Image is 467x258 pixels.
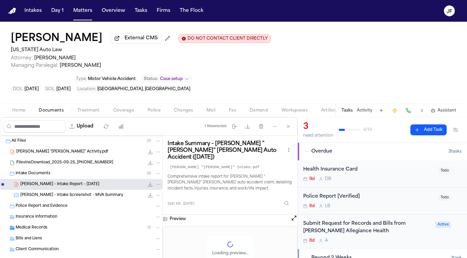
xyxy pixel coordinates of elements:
[188,36,268,41] span: DO NOT CONTACT CLIENT DIRECTLY
[148,108,160,113] span: Police
[13,87,23,91] span: DOL :
[147,181,154,188] button: Download R. Ahrens - Intake Report - 9.13.25
[11,33,102,45] button: Edit matter name
[16,160,113,166] span: FilevineDownload_2025-09-25_[PHONE_NUMBER]
[147,192,154,199] button: Download R. Ahrens - Intake Screenshot - MVA Summary
[11,86,41,93] button: Edit DOL: 2025-09-12
[147,172,151,175] span: ( 2 )
[11,56,33,61] span: Attorney:
[147,159,154,166] button: Download FilevineDownload_2025-09-25_20-11-23-153
[147,148,154,155] button: Download Ahrens, Robert "Bobby" Activity.pdf
[56,87,71,91] span: [DATE]
[11,63,58,68] span: Managing Paralegal:
[174,108,193,113] span: Changes
[303,193,434,201] div: Police Report [Verified]
[43,86,73,93] button: Edit SOL: 2028-09-12
[168,163,262,171] code: [PERSON_NAME] "[PERSON_NAME]" Intake.pdf
[99,5,128,17] button: Overview
[111,33,161,44] button: External CMS
[183,201,194,206] span: [DATE]
[12,108,25,113] span: Home
[132,5,150,17] button: Tasks
[303,121,333,132] div: 3
[298,160,467,187] div: Open task: Health Insurance Card
[168,174,293,192] p: Comprehensive intake report for [PERSON_NAME] "[PERSON_NAME]" [PERSON_NAME]' auto accident claim,...
[3,120,66,133] input: Search files
[76,77,87,81] span: Type :
[376,106,386,115] button: Add Task
[439,167,451,174] span: Todo
[212,251,249,256] span: Loading preview...
[291,215,297,221] button: Open preview
[16,149,108,155] span: [PERSON_NAME] "[PERSON_NAME]" Activity.pdf
[124,35,158,42] span: External CMS
[22,5,44,17] a: Intakes
[12,138,26,144] span: All Files
[177,5,206,17] button: The Flock
[154,5,173,17] button: Firms
[309,203,315,209] span: 8d
[60,63,101,68] span: [PERSON_NAME]
[298,215,467,249] div: Open task: Submit Request for Records and Bills from Henry Ford Allegiance Health
[303,133,333,138] div: need attention
[178,34,271,43] button: Edit client contact restriction
[311,148,332,155] span: Overdue
[20,193,123,198] span: [PERSON_NAME] - Intake Screenshot - MVA Summary
[435,221,451,228] span: Active
[74,76,138,82] button: Edit Type: Motor Vehicle Accident
[298,143,467,160] button: Overdue3tasks
[45,87,55,91] span: SOL :
[11,33,102,45] h1: [PERSON_NAME]
[113,108,134,113] span: Coverage
[342,108,353,113] button: Tasks
[229,108,236,113] span: Fax
[66,120,97,133] button: Upload
[148,226,151,230] span: ( 1 )
[24,87,39,91] span: [DATE]
[437,108,456,113] span: Assistant
[281,108,308,113] span: Workspaces
[8,8,16,14] img: Finch Logo
[205,124,227,128] div: 1 file selected
[309,238,315,243] span: 8d
[321,108,339,113] span: Artifacts
[280,197,293,210] button: Inspect
[77,108,100,113] span: Treatment
[357,108,372,113] button: Activity
[303,166,434,174] div: Health Insurance Card
[431,108,456,113] button: Assistant
[16,214,57,220] span: Insurance Information
[390,106,400,115] button: Create Immediate Task
[363,127,372,133] span: 4 / 14
[39,108,64,113] span: Documents
[140,75,192,83] button: Change status from Case setup
[16,247,59,253] span: Client Communication
[16,225,47,231] span: Medical Records
[439,194,451,201] span: Todo
[20,182,99,187] span: [PERSON_NAME] - Intake Report - [DATE]
[75,86,192,93] button: Edit Location: Jackson County, MI
[34,56,76,61] span: [PERSON_NAME]
[16,203,67,209] span: Police Report and Evidence
[77,87,96,91] span: Location :
[325,238,328,243] span: A
[168,201,180,206] span: 124.1 KB
[160,76,183,82] span: Case setup
[448,149,462,154] span: 3 task s
[48,5,66,17] button: Day 1
[449,124,462,135] button: Hide completed tasks (⌘⇧H)
[309,176,315,182] span: 9d
[97,87,190,91] span: [GEOGRAPHIC_DATA], [GEOGRAPHIC_DATA]
[11,46,271,54] h2: [US_STATE] Auto Law
[71,5,95,17] button: Matters
[410,124,447,135] button: Add Task
[207,108,215,113] span: Mail
[404,106,413,115] button: Make a Call
[298,187,467,215] div: Open task: Police Report [Verified]
[16,171,51,177] span: Intake Documents
[168,140,285,161] h3: Intake Summary – [PERSON_NAME] "[PERSON_NAME]" [PERSON_NAME] Auto Accident ([DATE])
